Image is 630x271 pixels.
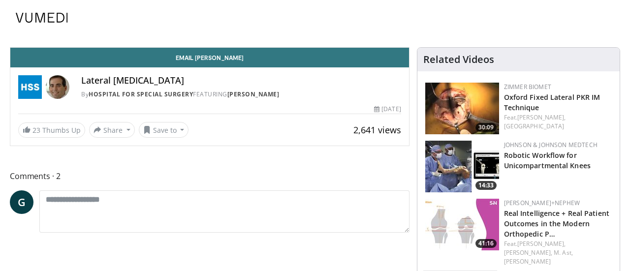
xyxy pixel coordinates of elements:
span: Comments 2 [10,170,409,182]
span: 14:33 [475,181,497,190]
div: [DATE] [374,105,401,114]
a: Johnson & Johnson MedTech [504,141,598,149]
a: Hospital for Special Surgery [89,90,193,98]
button: Share [89,122,135,138]
a: [PERSON_NAME] [504,257,551,266]
a: 30:09 [425,83,499,134]
div: Feat. [504,113,612,131]
a: 14:33 [425,141,499,192]
button: Save to [139,122,189,138]
span: 30:09 [475,123,497,132]
span: 41:16 [475,239,497,248]
h4: Lateral [MEDICAL_DATA] [81,75,401,86]
span: 2,641 views [353,124,401,136]
a: Robotic Workflow for Unicompartmental Knees [504,151,591,170]
a: 41:16 [425,199,499,250]
span: 23 [32,125,40,135]
a: Real Intelligence + Real Patient Outcomes in the Modern Orthopedic P… [504,209,609,239]
h4: Related Videos [423,54,494,65]
a: [PERSON_NAME], [517,240,566,248]
a: Email [PERSON_NAME] [10,48,409,67]
a: [PERSON_NAME], [GEOGRAPHIC_DATA] [504,113,566,130]
img: VuMedi Logo [16,13,68,23]
a: Zimmer Biomet [504,83,551,91]
a: 23 Thumbs Up [18,122,85,138]
a: [PERSON_NAME]+Nephew [504,199,580,207]
img: c6830cff-7f4a-4323-a779-485c40836a20.150x105_q85_crop-smart_upscale.jpg [425,141,499,192]
div: Feat. [504,240,612,266]
a: [PERSON_NAME] [227,90,280,98]
img: Avatar [46,75,69,99]
h3: Real Intelligence + Real Patient Outcomes in the Modern Orthopedic Practice [504,208,612,239]
a: G [10,190,33,214]
img: Hospital for Special Surgery [18,75,42,99]
img: ee8e35d7-143c-4fdf-9a52-4e84709a2b4c.150x105_q85_crop-smart_upscale.jpg [425,199,499,250]
img: 1139bc86-10bf-4018-b609-ddc03866ed6b.150x105_q85_crop-smart_upscale.jpg [425,83,499,134]
a: M. Ast, [554,248,573,257]
a: Oxford Fixed Lateral PKR IM Technique [504,92,600,112]
div: By FEATURING [81,90,401,99]
a: [PERSON_NAME], [504,248,552,257]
